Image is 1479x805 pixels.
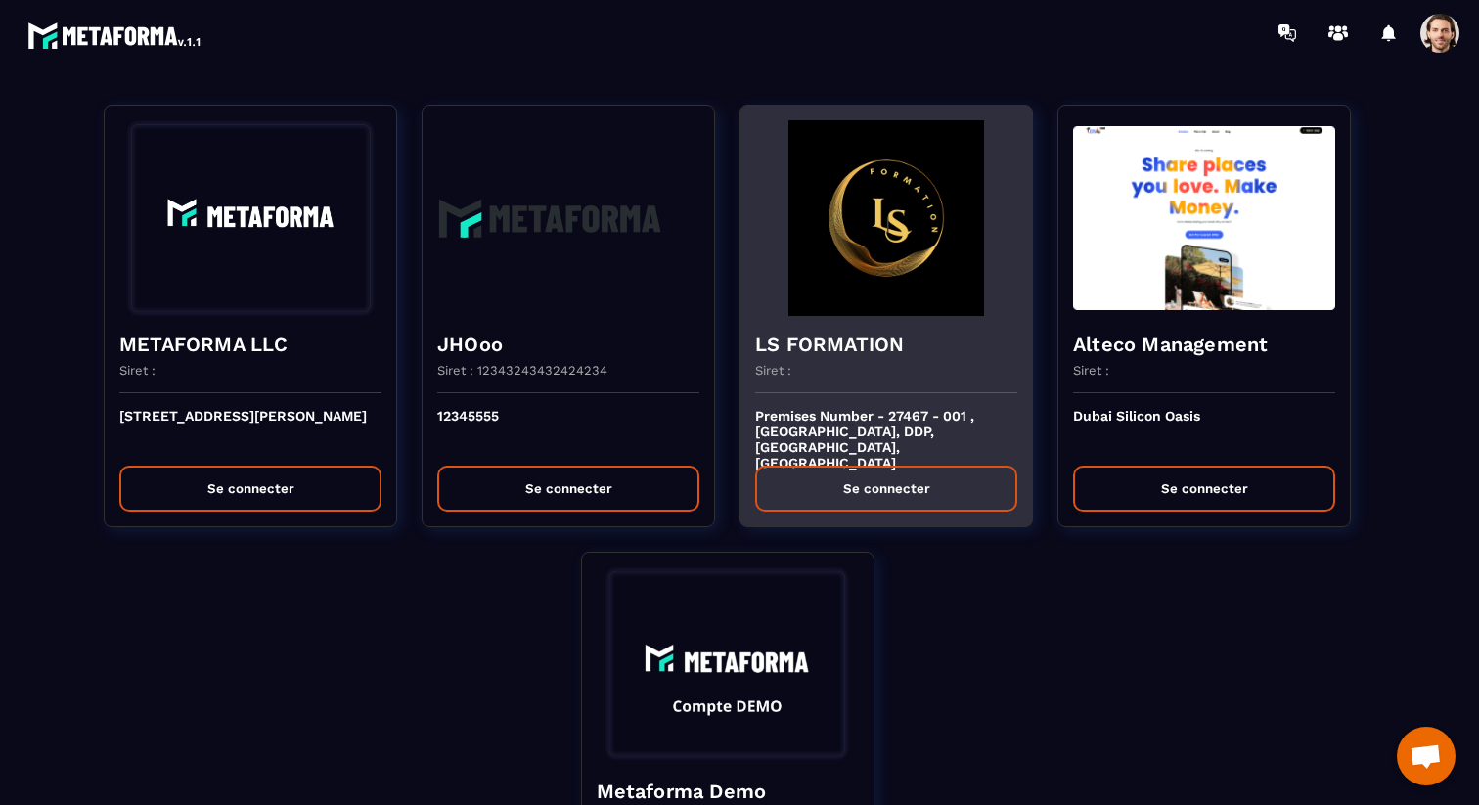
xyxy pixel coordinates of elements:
[27,18,203,53] img: logo
[119,331,381,358] h4: METAFORMA LLC
[1073,408,1335,451] p: Dubai Silicon Oasis
[437,466,699,512] button: Se connecter
[755,466,1017,512] button: Se connecter
[597,567,859,763] img: funnel-background
[119,363,156,378] p: Siret :
[1073,363,1109,378] p: Siret :
[1397,727,1456,785] div: Ouvrir le chat
[437,120,699,316] img: funnel-background
[755,363,791,378] p: Siret :
[437,408,699,451] p: 12345555
[1073,120,1335,316] img: funnel-background
[755,408,1017,451] p: Premises Number - 27467 - 001 , [GEOGRAPHIC_DATA], DDP, [GEOGRAPHIC_DATA], [GEOGRAPHIC_DATA]
[437,331,699,358] h4: JHOoo
[1073,331,1335,358] h4: Alteco Management
[755,120,1017,316] img: funnel-background
[119,408,381,451] p: [STREET_ADDRESS][PERSON_NAME]
[119,120,381,316] img: funnel-background
[755,331,1017,358] h4: LS FORMATION
[1073,466,1335,512] button: Se connecter
[119,466,381,512] button: Se connecter
[437,363,607,378] p: Siret : 12343243432424234
[597,778,859,805] h4: Metaforma Demo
